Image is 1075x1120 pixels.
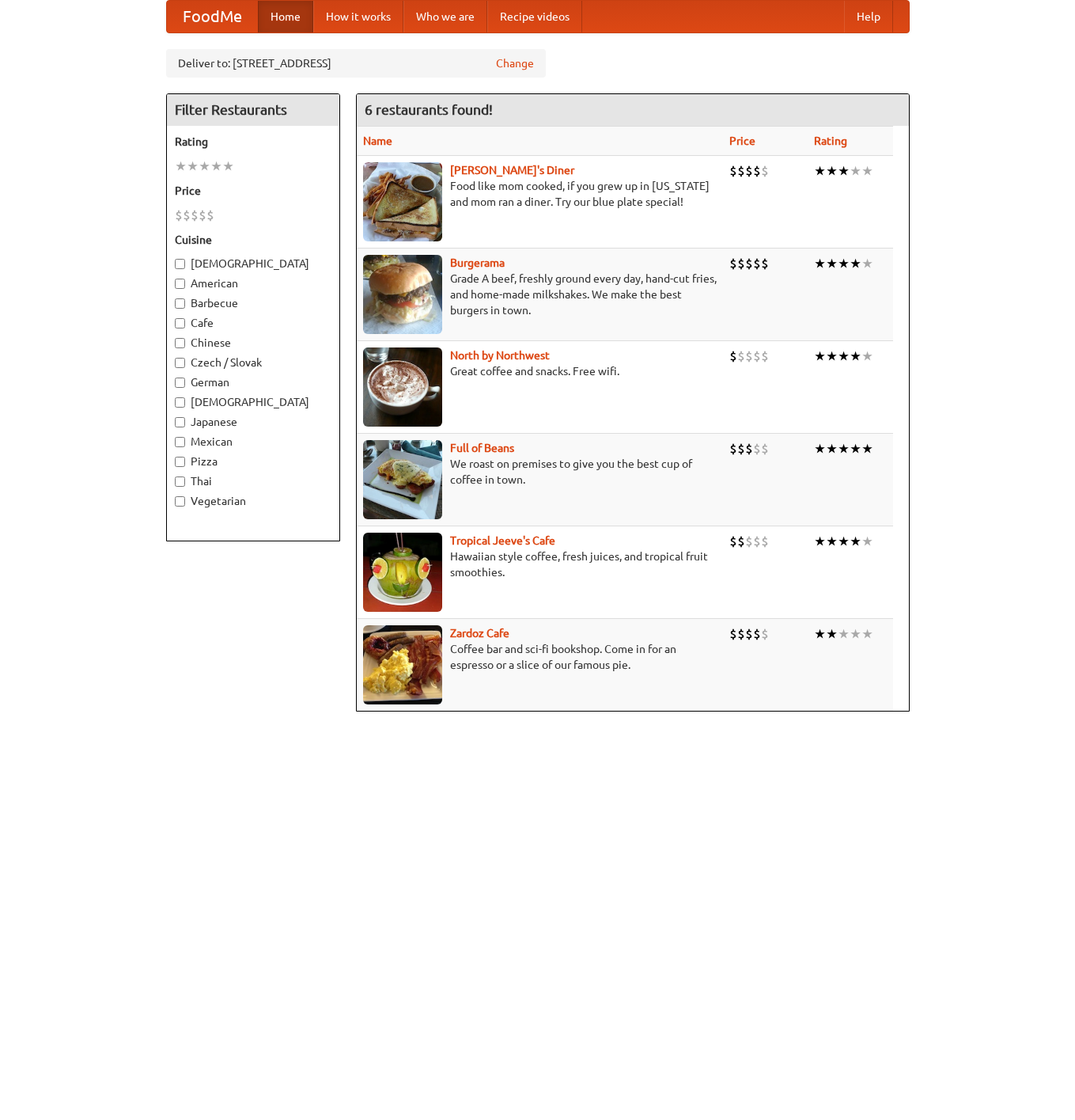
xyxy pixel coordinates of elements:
[850,625,861,643] li: ★
[861,440,873,457] li: ★
[737,625,745,643] li: $
[183,207,191,224] li: $
[761,255,769,272] li: $
[826,162,838,180] li: ★
[838,625,850,643] li: ★
[745,625,753,643] li: $
[199,207,206,224] li: $
[450,256,505,269] a: Burgerama
[737,533,745,550] li: $
[861,533,873,550] li: ★
[496,55,534,71] a: Change
[850,347,861,365] li: ★
[745,440,753,457] li: $
[175,378,185,388] input: German
[199,158,210,175] li: ★
[450,442,514,454] b: Full of Beans
[826,440,838,457] li: ★
[826,255,838,272] li: ★
[850,162,861,180] li: ★
[753,440,761,457] li: $
[737,347,745,365] li: $
[826,625,838,643] li: ★
[175,338,185,348] input: Chinese
[487,1,582,32] a: Recipe videos
[844,1,893,32] a: Help
[729,533,737,550] li: $
[175,397,185,408] input: [DEMOGRAPHIC_DATA]
[838,162,850,180] li: ★
[175,279,185,289] input: American
[175,473,331,489] label: Thai
[838,347,850,365] li: ★
[737,255,745,272] li: $
[175,318,185,328] input: Cafe
[363,625,442,704] img: zardoz.jpg
[814,347,826,365] li: ★
[753,347,761,365] li: $
[206,207,214,224] li: $
[175,457,185,467] input: Pizza
[745,533,753,550] li: $
[363,162,442,241] img: sallys.jpg
[753,255,761,272] li: $
[403,1,487,32] a: Who we are
[745,162,753,180] li: $
[729,440,737,457] li: $
[258,1,313,32] a: Home
[175,295,331,311] label: Barbecue
[450,627,509,640] a: Zardoz Cafe
[175,335,331,351] label: Chinese
[761,440,769,457] li: $
[737,440,745,457] li: $
[850,255,861,272] li: ★
[175,183,331,199] h5: Price
[761,533,769,550] li: $
[729,135,755,147] a: Price
[363,255,442,334] img: burgerama.jpg
[166,49,546,78] div: Deliver to: [STREET_ADDRESS]
[175,355,331,370] label: Czech / Slovak
[167,94,339,126] h4: Filter Restaurants
[175,158,187,175] li: ★
[814,255,826,272] li: ★
[838,255,850,272] li: ★
[814,625,826,643] li: ★
[175,417,185,427] input: Japanese
[365,102,493,117] ng-pluralize: 6 restaurants found!
[861,347,873,365] li: ★
[175,134,331,150] h5: Rating
[175,315,331,331] label: Cafe
[729,255,737,272] li: $
[761,162,769,180] li: $
[450,164,574,177] a: [PERSON_NAME]'s Diner
[753,625,761,643] li: $
[814,440,826,457] li: ★
[729,162,737,180] li: $
[814,533,826,550] li: ★
[814,162,826,180] li: ★
[761,625,769,643] li: $
[826,533,838,550] li: ★
[175,358,185,368] input: Czech / Slovak
[814,135,847,147] a: Rating
[167,1,258,32] a: FoodMe
[363,456,717,488] p: We roast on premises to give you the best cup of coffee in town.
[191,207,199,224] li: $
[175,298,185,309] input: Barbecue
[861,255,873,272] li: ★
[363,363,717,379] p: Great coffee and snacks. Free wifi.
[175,374,331,390] label: German
[363,347,442,427] img: north.jpg
[729,347,737,365] li: $
[210,158,222,175] li: ★
[363,135,392,147] a: Name
[450,349,550,362] a: North by Northwest
[850,533,861,550] li: ★
[838,440,850,457] li: ★
[838,533,850,550] li: ★
[175,476,185,487] input: Thai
